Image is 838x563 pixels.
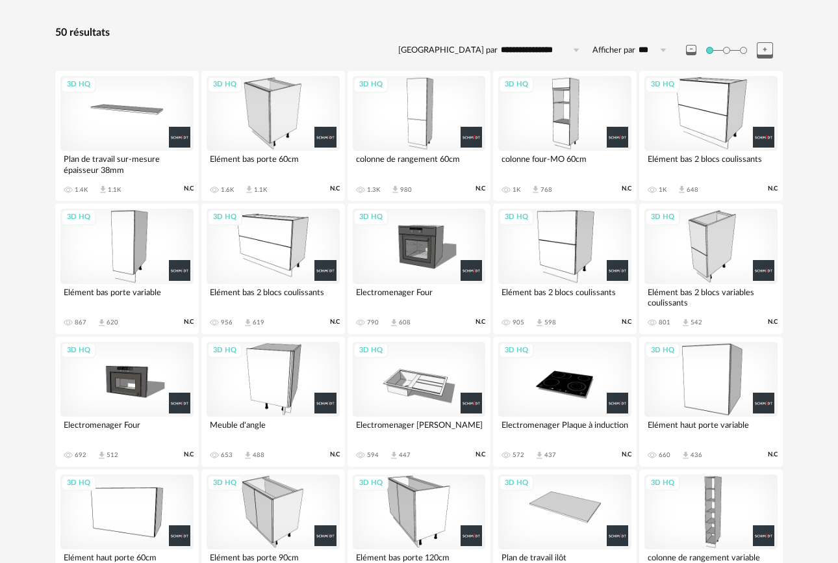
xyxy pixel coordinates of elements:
[61,475,96,491] div: 3D HQ
[201,203,345,334] a: 3D HQ Elément bas 2 blocs coulissants 956 Download icon 619 N.C
[513,186,520,194] div: 1K
[622,318,631,326] span: N.C
[55,337,199,467] a: 3D HQ Electromenager Four 692 Download icon 512 N.C
[592,45,635,56] label: Afficher par
[207,77,242,93] div: 3D HQ
[645,209,680,226] div: 3D HQ
[201,71,345,201] a: 3D HQ Elément bas porte 60cm 1.6K Download icon 1.1K N.C
[353,209,388,226] div: 3D HQ
[639,71,783,201] a: 3D HQ Elément bas 2 blocs coulissants 1K Download icon 648 N.C
[645,475,680,491] div: 3D HQ
[389,318,399,328] span: Download icon
[768,185,778,193] span: N.C
[687,186,698,194] div: 648
[531,185,540,194] span: Download icon
[544,319,556,326] div: 598
[330,451,340,459] span: N.C
[645,77,680,93] div: 3D HQ
[498,151,631,177] div: colonne four-MO 60cm
[207,151,340,177] div: Elément bas porte 60cm
[253,451,264,459] div: 488
[535,451,544,460] span: Download icon
[75,319,86,326] div: 867
[243,318,253,328] span: Download icon
[659,451,670,459] div: 660
[353,343,388,359] div: 3D HQ
[499,475,534,491] div: 3D HQ
[98,185,108,194] span: Download icon
[398,45,498,56] label: [GEOGRAPHIC_DATA] par
[513,319,524,326] div: 905
[681,318,691,328] span: Download icon
[221,451,233,459] div: 653
[60,417,194,443] div: Electromenager Four
[544,451,556,459] div: 437
[390,185,400,194] span: Download icon
[207,343,242,359] div: 3D HQ
[476,318,485,326] span: N.C
[691,451,702,459] div: 436
[348,337,491,467] a: 3D HQ Electromenager [PERSON_NAME] 594 Download icon 447 N.C
[367,186,380,194] div: 1.3K
[399,451,411,459] div: 447
[493,337,637,467] a: 3D HQ Electromenager Plaque à induction 572 Download icon 437 N.C
[244,185,254,194] span: Download icon
[498,284,631,310] div: Elément bas 2 blocs coulissants
[207,209,242,226] div: 3D HQ
[644,417,778,443] div: Elément haut porte variable
[645,343,680,359] div: 3D HQ
[535,318,544,328] span: Download icon
[184,318,194,326] span: N.C
[476,451,485,459] span: N.C
[498,417,631,443] div: Electromenager Plaque à induction
[201,337,345,467] a: 3D HQ Meuble d'angle 653 Download icon 488 N.C
[61,209,96,226] div: 3D HQ
[353,284,486,310] div: Electromenager Four
[353,417,486,443] div: Electromenager [PERSON_NAME]
[622,185,631,193] span: N.C
[60,284,194,310] div: Elément bas porte variable
[55,71,199,201] a: 3D HQ Plan de travail sur-mesure épaisseur 38mm 1.4K Download icon 1.1K N.C
[499,343,534,359] div: 3D HQ
[639,337,783,467] a: 3D HQ Elément haut porte variable 660 Download icon 436 N.C
[254,186,267,194] div: 1.1K
[639,203,783,334] a: 3D HQ Elément bas 2 blocs variables coulissants 801 Download icon 542 N.C
[499,77,534,93] div: 3D HQ
[644,284,778,310] div: Elément bas 2 blocs variables coulissants
[253,319,264,326] div: 619
[622,451,631,459] span: N.C
[493,71,637,201] a: 3D HQ colonne four-MO 60cm 1K Download icon 768 N.C
[353,77,388,93] div: 3D HQ
[221,319,233,326] div: 956
[499,209,534,226] div: 3D HQ
[207,475,242,491] div: 3D HQ
[61,343,96,359] div: 3D HQ
[243,451,253,460] span: Download icon
[367,451,379,459] div: 594
[659,186,667,194] div: 1K
[107,451,118,459] div: 512
[348,203,491,334] a: 3D HQ Electromenager Four 790 Download icon 608 N.C
[60,151,194,177] div: Plan de travail sur-mesure épaisseur 38mm
[107,319,118,326] div: 620
[353,475,388,491] div: 3D HQ
[768,451,778,459] span: N.C
[207,417,340,443] div: Meuble d'angle
[61,77,96,93] div: 3D HQ
[367,319,379,326] div: 790
[476,185,485,193] span: N.C
[513,451,524,459] div: 572
[330,318,340,326] span: N.C
[348,71,491,201] a: 3D HQ colonne de rangement 60cm 1.3K Download icon 980 N.C
[55,26,783,40] div: 50 résultats
[493,203,637,334] a: 3D HQ Elément bas 2 blocs coulissants 905 Download icon 598 N.C
[75,186,88,194] div: 1.4K
[108,186,121,194] div: 1.1K
[644,151,778,177] div: Elément bas 2 blocs coulissants
[353,151,486,177] div: colonne de rangement 60cm
[75,451,86,459] div: 692
[691,319,702,326] div: 542
[681,451,691,460] span: Download icon
[400,186,412,194] div: 980
[659,319,670,326] div: 801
